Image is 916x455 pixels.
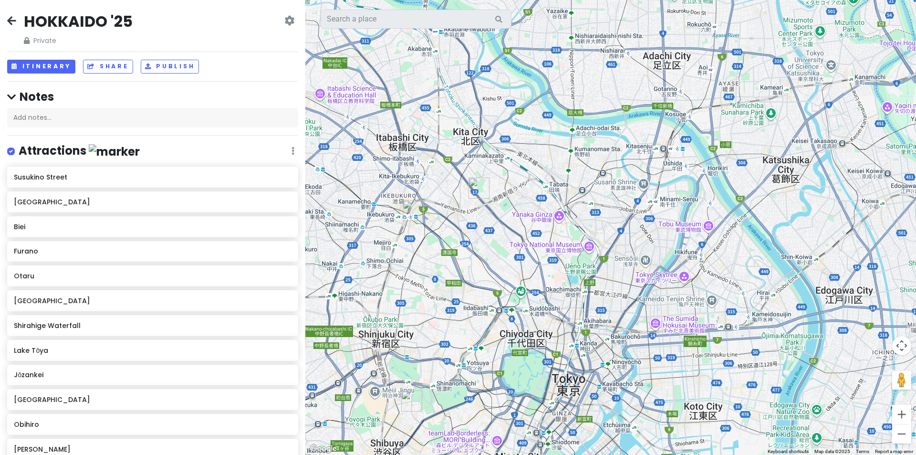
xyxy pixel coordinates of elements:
img: Google [308,443,339,455]
h6: Obihiro [14,420,291,429]
img: marker [89,144,140,159]
h4: Attractions [19,143,140,159]
div: Add notes... [7,108,298,128]
h6: Biei [14,222,291,231]
button: Keyboard shortcuts [768,448,809,455]
h6: Susukino Street [14,173,291,181]
button: Map camera controls [892,336,911,355]
a: Open this area in Google Maps (opens a new window) [308,443,339,455]
h6: Jōzankei [14,370,291,379]
div: Sugamo Jizodori Shopping Street [468,178,489,199]
button: Drag Pegman onto the map to open Street View [892,370,911,390]
button: Publish [141,60,199,74]
input: Search a place [321,10,511,29]
span: Map data ©2025 [814,449,850,454]
button: Share [83,60,133,74]
h2: HOKKAIDO '25 [24,11,133,32]
h6: Furano [14,247,291,255]
h6: [GEOGRAPHIC_DATA] [14,198,291,206]
h4: Notes [7,89,298,104]
h6: Shirahige Waterfall [14,321,291,330]
div: DEL style Ikebukuro Higashiguchi by Daiwa Roynet Hotel [403,200,424,221]
button: Zoom out [892,424,911,444]
h6: Otaru [14,272,291,280]
h6: [GEOGRAPHIC_DATA] [14,395,291,404]
div: HUMAN MADE Cafe by Blue Bottle Coffee [401,391,422,412]
h6: Lake Tōya [14,346,291,355]
button: Itinerary [7,60,75,74]
span: Private [24,35,133,46]
h6: [GEOGRAPHIC_DATA] [14,296,291,305]
a: Report a map error [875,449,913,454]
h6: [PERSON_NAME] [14,445,291,454]
button: Zoom in [892,405,911,424]
a: Terms (opens in new tab) [856,449,869,454]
